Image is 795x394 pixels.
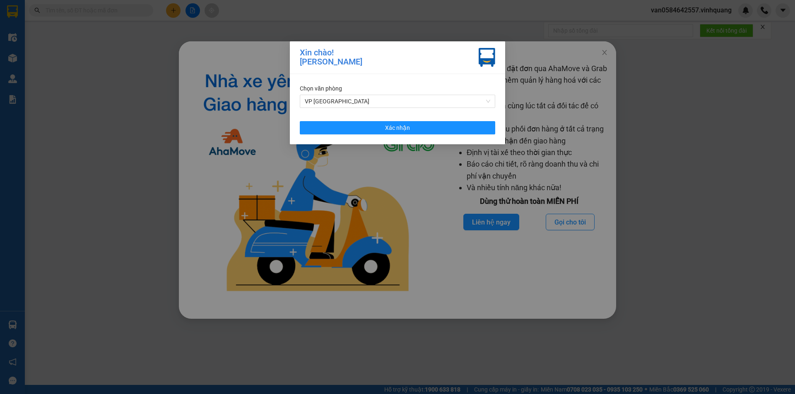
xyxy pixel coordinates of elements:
button: Xác nhận [300,121,495,134]
div: Chọn văn phòng [300,84,495,93]
span: VP PHÚ SƠN [305,95,490,107]
div: Xin chào! [PERSON_NAME] [300,48,362,67]
img: vxr-icon [479,48,495,67]
span: Xác nhận [385,123,410,132]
